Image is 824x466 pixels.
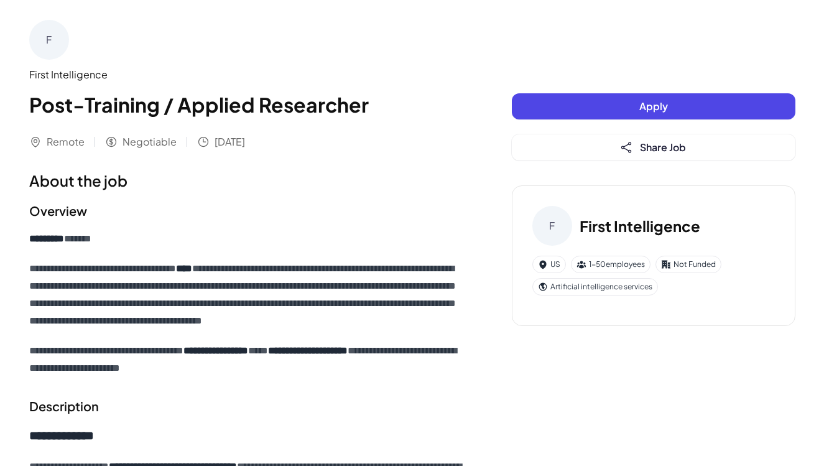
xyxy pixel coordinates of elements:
span: Negotiable [123,134,177,149]
div: First Intelligence [29,67,462,82]
div: F [532,206,572,246]
h1: About the job [29,169,462,192]
h2: Description [29,397,462,416]
div: Not Funded [655,256,721,273]
div: Artificial intelligence services [532,278,658,296]
h1: Post-Training / Applied Researcher [29,90,462,119]
h3: First Intelligence [580,215,700,237]
div: F [29,20,69,60]
span: Remote [47,134,85,149]
div: 1-50 employees [571,256,650,273]
h2: Overview [29,202,462,220]
button: Share Job [512,134,795,161]
button: Apply [512,93,795,119]
span: [DATE] [215,134,245,149]
span: Share Job [640,141,686,154]
div: US [532,256,566,273]
span: Apply [639,100,668,113]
